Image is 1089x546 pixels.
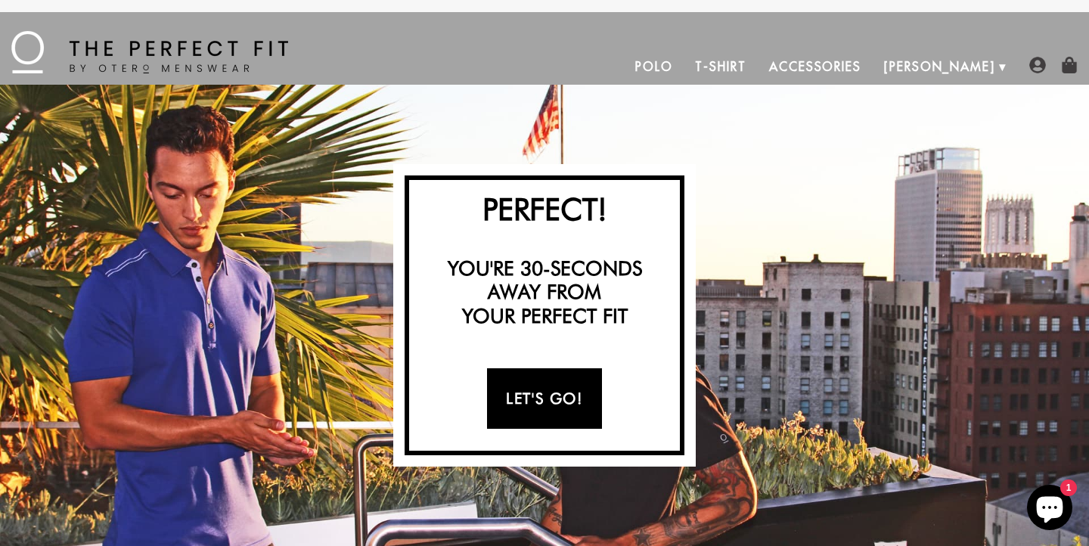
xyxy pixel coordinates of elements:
h3: You're 30-seconds away from your perfect fit [417,256,672,327]
a: Let's Go! [487,368,601,429]
a: Accessories [758,48,873,85]
h2: Perfect! [417,191,672,227]
a: [PERSON_NAME] [873,48,1007,85]
a: T-Shirt [684,48,757,85]
img: shopping-bag-icon.png [1061,57,1078,73]
a: Polo [624,48,684,85]
inbox-online-store-chat: Shopify online store chat [1022,485,1077,534]
img: The Perfect Fit - by Otero Menswear - Logo [11,31,288,73]
img: user-account-icon.png [1029,57,1046,73]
